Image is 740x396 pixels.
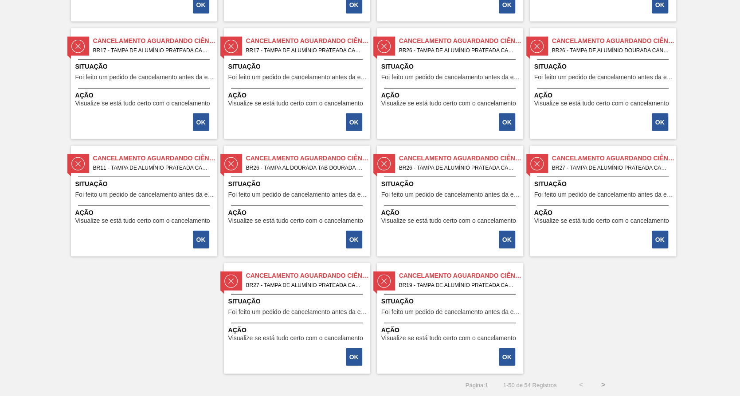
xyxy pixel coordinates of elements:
[399,280,516,290] span: BR19 - TAMPA DE ALUMÍNIO PRATEADA CANPACK CDL Pedido - 1840761
[399,46,516,55] span: BR26 - TAMPA DE ALUMÍNIO PRATEADA CANPACK CDL Pedido - 848806
[381,326,521,335] span: Ação
[381,309,521,315] span: Foi feito um pedido de cancelamento antes da etapa de aguardando faturamento
[75,217,210,224] span: Visualize se está tudo certo com o cancelamento
[246,271,370,280] span: Cancelamento aguardando ciência
[193,113,209,131] button: OK
[246,163,363,173] span: BR26 - TAMPA AL DOURADA TAB DOURADA CANPACK CDL Pedido - 1307626
[652,231,668,248] button: OK
[228,191,368,198] span: Foi feito um pedido de cancelamento antes da etapa de aguardando faturamento
[399,271,523,280] span: Cancelamento aguardando ciência
[381,191,521,198] span: Foi feito um pedido de cancelamento antes da etapa de aguardando faturamento
[228,91,368,100] span: Ação
[552,36,676,46] span: Cancelamento aguardando ciência
[499,348,515,366] button: OK
[228,100,363,107] span: Visualize se está tudo certo com o cancelamento
[75,208,215,217] span: Ação
[399,163,516,173] span: BR26 - TAMPA DE ALUMÍNIO PRATEADA CANPACK CDL Pedido - 1840755
[534,91,674,100] span: Ação
[193,231,209,248] button: OK
[246,46,363,55] span: BR17 - TAMPA DE ALUMÍNIO PRATEADA CANPACK CDL Pedido - 847467
[399,154,523,163] span: Cancelamento aguardando ciência
[93,163,210,173] span: BR11 - TAMPA DE ALUMÍNIO PRATEADA CANPACK CDL Pedido - 1097566
[228,326,368,335] span: Ação
[93,46,210,55] span: BR17 - TAMPA DE ALUMÍNIO PRATEADA CANPACK CDL Pedido - 842541
[228,179,368,189] span: Situação
[500,230,516,249] div: Completar tarefa: 30158798
[228,62,368,71] span: Situação
[228,309,368,315] span: Foi feito um pedido de cancelamento antes da etapa de aguardando faturamento
[399,36,523,46] span: Cancelamento aguardando ciência
[346,113,362,131] button: OK
[377,40,391,53] img: status
[652,113,668,131] button: OK
[534,74,674,81] span: Foi feito um pedido de cancelamento antes da etapa de aguardando faturamento
[534,191,674,198] span: Foi feito um pedido de cancelamento antes da etapa de aguardando faturamento
[224,157,238,171] img: status
[224,275,238,288] img: status
[499,113,515,131] button: OK
[381,100,516,107] span: Visualize se está tudo certo com o cancelamento
[534,217,669,224] span: Visualize se está tudo certo com o cancelamento
[530,157,544,171] img: status
[381,62,521,71] span: Situação
[75,179,215,189] span: Situação
[381,335,516,342] span: Visualize se está tudo certo com o cancelamento
[246,36,370,46] span: Cancelamento aguardando ciência
[381,179,521,189] span: Situação
[346,348,362,366] button: OK
[377,275,391,288] img: status
[71,40,85,53] img: status
[228,297,368,306] span: Situação
[500,113,516,132] div: Completar tarefa: 30155486
[346,231,362,248] button: OK
[224,40,238,53] img: status
[75,74,215,81] span: Foi feito um pedido de cancelamento antes da etapa de aguardando faturamento
[534,62,674,71] span: Situação
[75,91,215,100] span: Ação
[381,74,521,81] span: Foi feito um pedido de cancelamento antes da etapa de aguardando faturamento
[93,36,217,46] span: Cancelamento aguardando ciência
[534,179,674,189] span: Situação
[75,191,215,198] span: Foi feito um pedido de cancelamento antes da etapa de aguardando faturamento
[347,347,363,367] div: Completar tarefa: 30158800
[228,74,368,81] span: Foi feito um pedido de cancelamento antes da etapa de aguardando faturamento
[75,100,210,107] span: Visualize se está tudo certo com o cancelamento
[466,382,488,388] span: Página : 1
[228,217,363,224] span: Visualize se está tudo certo com o cancelamento
[228,335,363,342] span: Visualize se está tudo certo com o cancelamento
[377,157,391,171] img: status
[75,62,215,71] span: Situação
[381,208,521,217] span: Ação
[347,113,363,132] div: Completar tarefa: 30155381
[653,230,669,249] div: Completar tarefa: 30158799
[592,374,614,396] button: >
[552,154,676,163] span: Cancelamento aguardando ciência
[552,46,669,55] span: BR26 - TAMPA DE ALUMÍNIO DOURADA CANPACK CDL Pedido - 998794
[246,280,363,290] span: BR27 - TAMPA DE ALUMÍNIO PRATEADA CANPACK CDL Pedido - 1840759
[499,231,515,248] button: OK
[194,113,210,132] div: Completar tarefa: 30155044
[246,154,370,163] span: Cancelamento aguardando ciência
[552,163,669,173] span: BR27 - TAMPA DE ALUMÍNIO PRATEADA CANPACK CDL Pedido - 1840757
[534,100,669,107] span: Visualize se está tudo certo com o cancelamento
[381,297,521,306] span: Situação
[530,40,544,53] img: status
[653,113,669,132] div: Completar tarefa: 30156605
[501,382,556,388] span: 1 - 50 de 54 Registros
[194,230,210,249] div: Completar tarefa: 30156618
[228,208,368,217] span: Ação
[534,208,674,217] span: Ação
[570,374,592,396] button: <
[500,347,516,367] div: Completar tarefa: 30158801
[381,217,516,224] span: Visualize se está tudo certo com o cancelamento
[71,157,85,171] img: status
[347,230,363,249] div: Completar tarefa: 30156693
[93,154,217,163] span: Cancelamento aguardando ciência
[381,91,521,100] span: Ação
